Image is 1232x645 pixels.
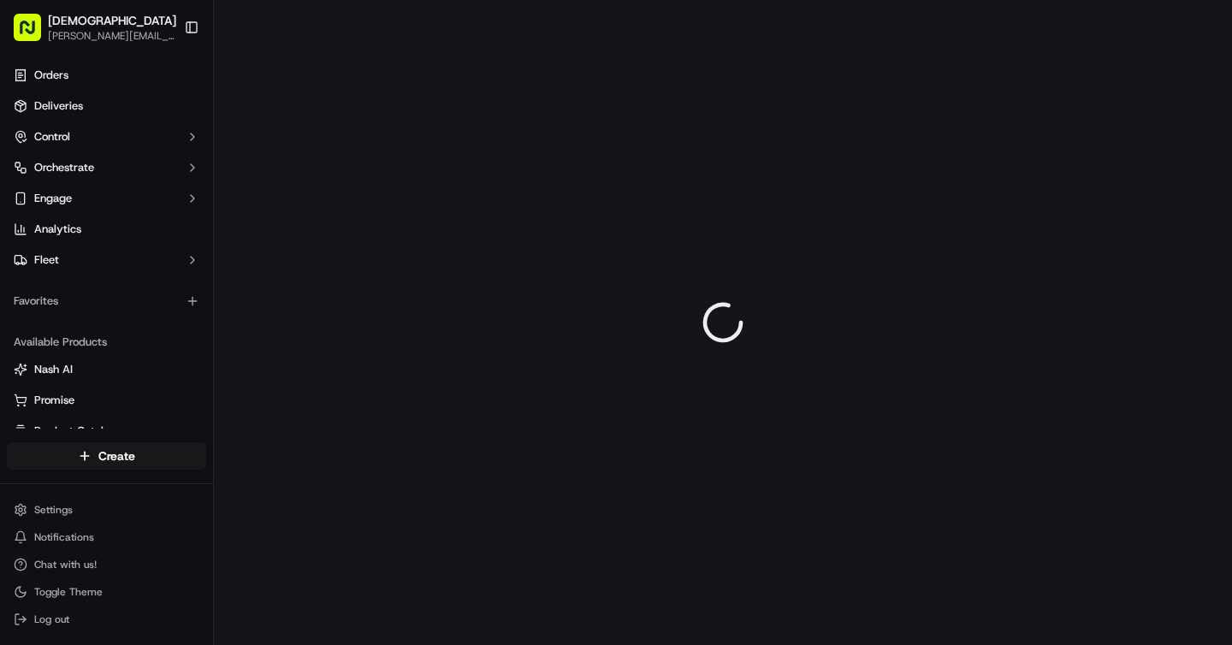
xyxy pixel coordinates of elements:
[34,612,69,626] span: Log out
[48,12,176,29] button: [DEMOGRAPHIC_DATA]
[7,442,206,470] button: Create
[34,362,73,377] span: Nash AI
[34,393,74,408] span: Promise
[7,607,206,631] button: Log out
[98,447,135,465] span: Create
[34,191,72,206] span: Engage
[7,417,206,445] button: Product Catalog
[7,62,206,89] a: Orders
[34,98,83,114] span: Deliveries
[7,7,177,48] button: [DEMOGRAPHIC_DATA][PERSON_NAME][EMAIL_ADDRESS][DOMAIN_NAME]
[7,387,206,414] button: Promise
[34,503,73,517] span: Settings
[7,525,206,549] button: Notifications
[7,246,206,274] button: Fleet
[34,222,81,237] span: Analytics
[7,287,206,315] div: Favorites
[34,252,59,268] span: Fleet
[7,92,206,120] a: Deliveries
[7,185,206,212] button: Engage
[7,580,206,604] button: Toggle Theme
[48,29,176,43] button: [PERSON_NAME][EMAIL_ADDRESS][DOMAIN_NAME]
[34,68,68,83] span: Orders
[34,530,94,544] span: Notifications
[7,553,206,577] button: Chat with us!
[7,216,206,243] a: Analytics
[7,123,206,151] button: Control
[34,558,97,571] span: Chat with us!
[14,362,199,377] a: Nash AI
[34,160,94,175] span: Orchestrate
[34,129,70,145] span: Control
[7,328,206,356] div: Available Products
[34,585,103,599] span: Toggle Theme
[34,423,116,439] span: Product Catalog
[14,423,199,439] a: Product Catalog
[7,356,206,383] button: Nash AI
[7,498,206,522] button: Settings
[7,154,206,181] button: Orchestrate
[14,393,199,408] a: Promise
